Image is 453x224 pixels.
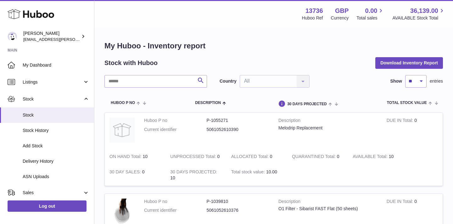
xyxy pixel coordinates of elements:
span: 30 DAYS PROJECTED [287,102,327,106]
td: 0 [226,149,287,164]
button: Download Inventory Report [375,57,443,68]
strong: QUARANTINED Total [292,154,337,161]
span: Sales [23,190,83,196]
td: 10 [105,149,165,164]
span: Total stock value [387,101,427,105]
dt: Huboo P no [144,199,207,205]
td: 0 [382,113,443,149]
strong: 30 DAY SALES [109,169,142,176]
strong: ON HAND Total [109,154,143,161]
strong: ALLOCATED Total [231,154,270,161]
strong: DUE IN Total [387,199,414,205]
span: Add Stock [23,143,89,149]
td: 0 [105,164,165,186]
span: Listings [23,79,83,85]
span: Huboo P no [111,101,135,105]
img: horia@orea.uk [8,32,17,41]
td: 10 [348,149,409,164]
strong: DUE IN Total [387,118,414,124]
span: Total sales [356,15,384,21]
span: Stock History [23,128,89,134]
span: My Dashboard [23,62,89,68]
a: 36,139.00 AVAILABLE Stock Total [392,7,445,21]
div: O1 Filter - Sibarist FAST Flat (50 sheets) [278,206,377,212]
div: Melodrip Replacement [278,125,377,131]
div: [PERSON_NAME] [23,30,80,42]
span: Stock [23,112,89,118]
div: Huboo Ref [302,15,323,21]
span: AVAILABLE Stock Total [392,15,445,21]
strong: 30 DAYS PROJECTED [170,169,217,176]
strong: 13736 [305,7,323,15]
label: Country [220,78,237,84]
dd: P-1039810 [207,199,269,205]
h1: My Huboo - Inventory report [104,41,443,51]
span: [EMAIL_ADDRESS][PERSON_NAME][DOMAIN_NAME] [23,37,126,42]
span: 36,139.00 [410,7,438,15]
a: 0.00 Total sales [356,7,384,21]
span: 0 [337,154,339,159]
span: Description [195,101,221,105]
strong: Description [278,199,377,206]
dt: Current identifier [144,207,207,213]
a: Log out [8,200,87,212]
div: Currency [331,15,349,21]
dt: Current identifier [144,127,207,133]
strong: Total stock value [231,169,266,176]
td: 0 [165,149,226,164]
h2: Stock with Huboo [104,59,158,67]
span: Stock [23,96,83,102]
span: entries [430,78,443,84]
dd: P-1055271 [207,117,269,123]
strong: AVAILABLE Total [353,154,389,161]
span: Delivery History [23,158,89,164]
strong: UNPROCESSED Total [170,154,217,161]
dt: Huboo P no [144,117,207,123]
span: 0.00 [365,7,377,15]
strong: GBP [335,7,349,15]
label: Show [390,78,402,84]
dd: 5061052610376 [207,207,269,213]
dd: 5061052610390 [207,127,269,133]
strong: Description [278,117,377,125]
img: product image [109,117,135,143]
span: 10.00 [266,169,277,174]
span: ASN Uploads [23,174,89,180]
td: 10 [165,164,226,186]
